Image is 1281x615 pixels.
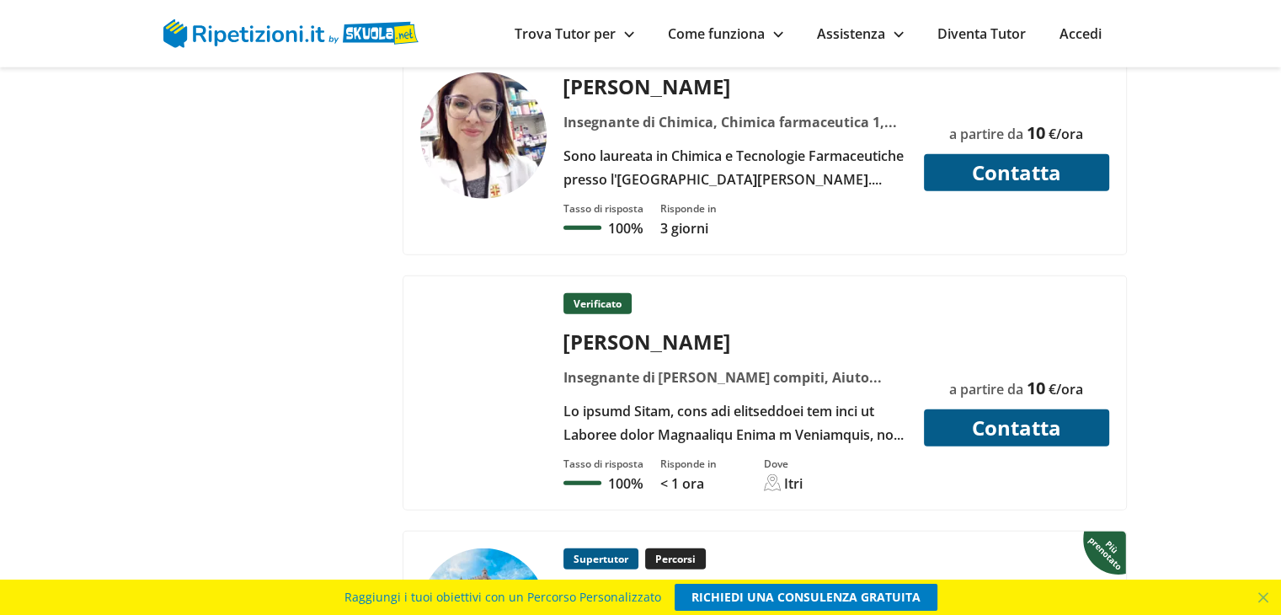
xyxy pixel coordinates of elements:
[557,366,913,389] div: Insegnante di [PERSON_NAME] compiti, Aiuto esame di terza media, [PERSON_NAME] prova invalsi, [PE...
[1049,125,1083,143] span: €/ora
[557,328,913,356] div: [PERSON_NAME]
[563,293,632,314] p: Verificato
[608,219,643,238] p: 100%
[1059,24,1102,43] a: Accedi
[675,584,937,611] a: RICHIEDI UNA CONSULENZA GRATUITA
[817,24,904,43] a: Assistenza
[660,474,717,493] p: < 1 ora
[924,154,1109,191] button: Contatta
[1027,377,1045,399] span: 10
[949,125,1023,143] span: a partire da
[660,201,717,216] div: Risponde in
[660,457,717,471] div: Risponde in
[949,380,1023,398] span: a partire da
[563,457,643,471] div: Tasso di risposta
[1049,380,1083,398] span: €/ora
[668,24,783,43] a: Come funziona
[557,110,913,134] div: Insegnante di Chimica, Chimica farmaceutica 1, Chimica farmaceutica 2, Chimica inorganica, Chimic...
[764,457,803,471] div: Dove
[1027,121,1045,144] span: 10
[784,474,803,493] div: Itri
[924,409,1109,447] button: Contatta
[420,72,547,199] img: tutor a Itri - Ester
[163,23,419,41] a: logo Skuola.net | Ripetizioni.it
[563,548,638,570] p: Supertutor
[557,399,913,447] div: Lo ipsumd Sitam, cons adi elitseddoei tem inci ut Laboree dolor Magnaaliqu Enima m Veniamquis, no...
[420,293,547,420] img: tutor a Itri - Erika
[608,474,643,493] p: 100%
[1083,530,1129,575] img: Piu prenotato
[515,24,634,43] a: Trova Tutor per
[937,24,1026,43] a: Diventa Tutor
[645,548,706,570] p: Percorsi
[563,201,643,216] div: Tasso di risposta
[660,219,717,238] p: 3 giorni
[557,72,913,100] div: [PERSON_NAME]
[344,584,661,611] span: Raggiungi i tuoi obiettivi con un Percorso Personalizzato
[557,144,913,191] div: Sono laureata in Chimica e Tecnologie Farmaceutiche presso l'[GEOGRAPHIC_DATA][PERSON_NAME]. Impa...
[163,19,419,48] img: logo Skuola.net | Ripetizioni.it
